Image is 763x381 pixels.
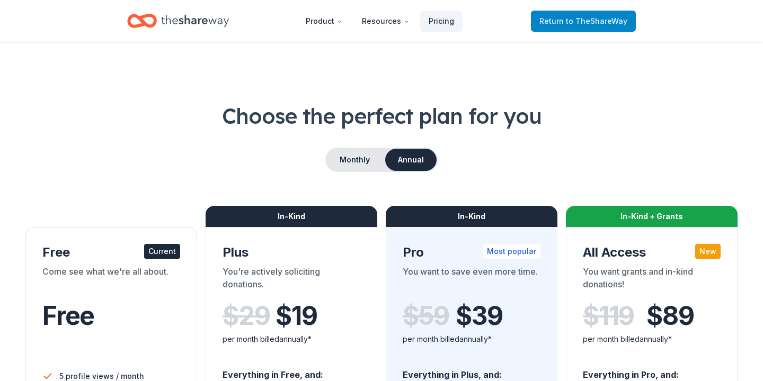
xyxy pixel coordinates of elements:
span: $ 89 [646,301,694,331]
div: In-Kind [206,206,377,227]
div: per month billed annually* [403,333,540,346]
button: Resources [353,11,418,32]
div: All Access [583,244,721,261]
div: New [695,244,721,259]
div: Most popular [483,244,540,259]
span: $ 39 [456,301,502,331]
div: per month billed annually* [583,333,721,346]
div: In-Kind + Grants [566,206,738,227]
a: Returnto TheShareWay [531,11,636,32]
span: Return [539,15,627,28]
span: $ 19 [276,301,317,331]
div: You want grants and in-kind donations! [583,265,721,295]
nav: Main [297,8,463,33]
a: Home [127,8,229,33]
a: Pricing [420,11,463,32]
button: Annual [385,149,437,171]
span: to TheShareWay [566,16,627,25]
div: In-Kind [386,206,557,227]
div: Free [42,244,180,261]
button: Monthly [326,149,383,171]
div: Current [144,244,180,259]
div: Plus [223,244,360,261]
div: Come see what we're all about. [42,265,180,295]
div: You want to save even more time. [403,265,540,295]
h1: Choose the perfect plan for you [25,101,738,131]
div: Pro [403,244,540,261]
span: Free [42,300,94,331]
div: You're actively soliciting donations. [223,265,360,295]
button: Product [297,11,351,32]
div: per month billed annually* [223,333,360,346]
